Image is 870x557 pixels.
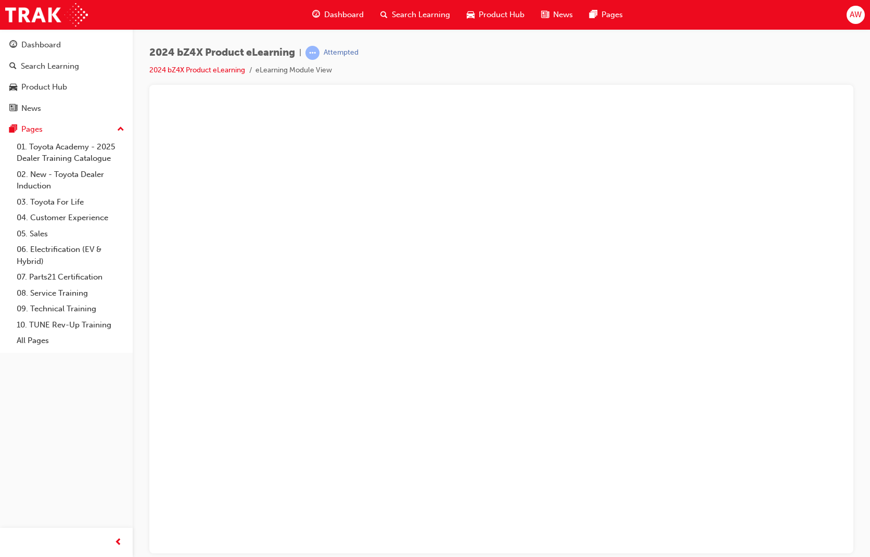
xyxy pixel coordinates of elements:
a: All Pages [12,333,129,349]
a: search-iconSearch Learning [372,4,458,26]
span: Product Hub [479,9,524,21]
button: DashboardSearch LearningProduct HubNews [4,33,129,120]
div: Product Hub [21,81,67,93]
a: 08. Service Training [12,285,129,301]
span: learningRecordVerb_ATTEMPT-icon [305,46,319,60]
a: Search Learning [4,57,129,76]
span: | [299,47,301,59]
span: pages-icon [9,125,17,134]
button: Pages [4,120,129,139]
span: news-icon [541,8,549,21]
a: pages-iconPages [581,4,631,26]
span: Pages [602,9,623,21]
a: 03. Toyota For Life [12,194,129,210]
span: AW [850,9,862,21]
span: up-icon [117,123,124,136]
a: news-iconNews [533,4,581,26]
span: News [553,9,573,21]
div: Dashboard [21,39,61,51]
span: car-icon [467,8,475,21]
a: 06. Electrification (EV & Hybrid) [12,242,129,269]
div: News [21,103,41,115]
button: AW [847,6,865,24]
a: 2024 bZ4X Product eLearning [149,66,245,74]
a: News [4,99,129,118]
span: Search Learning [392,9,450,21]
a: 04. Customer Experience [12,210,129,226]
img: Trak [5,3,88,27]
div: Attempted [324,48,359,58]
a: guage-iconDashboard [304,4,372,26]
a: 09. Technical Training [12,301,129,317]
span: search-icon [9,62,17,71]
div: Pages [21,123,43,135]
a: car-iconProduct Hub [458,4,533,26]
span: pages-icon [590,8,597,21]
span: car-icon [9,83,17,92]
div: Search Learning [21,60,79,72]
span: prev-icon [114,536,122,549]
a: 05. Sales [12,226,129,242]
span: Dashboard [324,9,364,21]
span: 2024 bZ4X Product eLearning [149,47,295,59]
li: eLearning Module View [255,65,332,77]
a: 01. Toyota Academy - 2025 Dealer Training Catalogue [12,139,129,167]
a: 02. New - Toyota Dealer Induction [12,167,129,194]
span: guage-icon [312,8,320,21]
a: Dashboard [4,35,129,55]
a: 07. Parts21 Certification [12,269,129,285]
span: search-icon [380,8,388,21]
span: guage-icon [9,41,17,50]
span: news-icon [9,104,17,113]
a: Product Hub [4,78,129,97]
a: 10. TUNE Rev-Up Training [12,317,129,333]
